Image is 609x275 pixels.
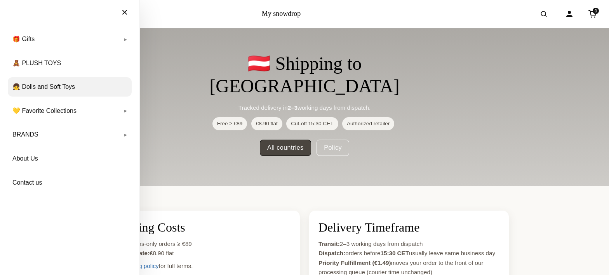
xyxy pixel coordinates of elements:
span: €8.90 flat [251,117,282,130]
strong: 2–3 [288,104,298,111]
a: BRANDS [8,125,132,144]
strong: Dispatch: [318,250,345,256]
p: Tracked delivery in working days from dispatch. [160,103,449,112]
strong: Transit: [318,240,340,247]
button: Open search [533,3,555,25]
span: Free ≥ €89 [212,117,247,130]
li: €8.90 flat [110,249,291,258]
a: About Us [8,149,132,168]
strong: 15:30 CET [381,250,409,256]
p: See for full terms. [110,261,291,271]
strong: Priority Fulfillment (€1.49) [318,259,391,266]
a: 🎁 Gifts [8,29,132,49]
h2: Delivery Timeframe [318,220,499,235]
a: Account [561,5,578,22]
h1: 🇦🇹 Shipping to [GEOGRAPHIC_DATA] [160,52,449,97]
a: Cart [584,5,601,22]
li: 2–3 working days from dispatch [318,239,499,249]
a: All countries [260,140,311,156]
span: Authorized retailer [342,117,394,130]
button: Close menu [114,4,136,21]
a: 🧸 PLUSH TOYS [8,54,132,73]
li: on items-only orders ≥ €89 [110,239,291,249]
a: Contact us [8,173,132,192]
a: Policy [317,140,349,156]
span: 0 [593,8,599,14]
li: orders before usually leave same business day [318,249,499,258]
a: 💛 Favorite Collections [8,101,132,121]
a: 👧 Dolls and Soft Toys [8,77,132,97]
a: My snowdrop [262,10,301,17]
h2: Shipping Costs [110,220,291,235]
span: Cut-off 15:30 CET [286,117,338,130]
